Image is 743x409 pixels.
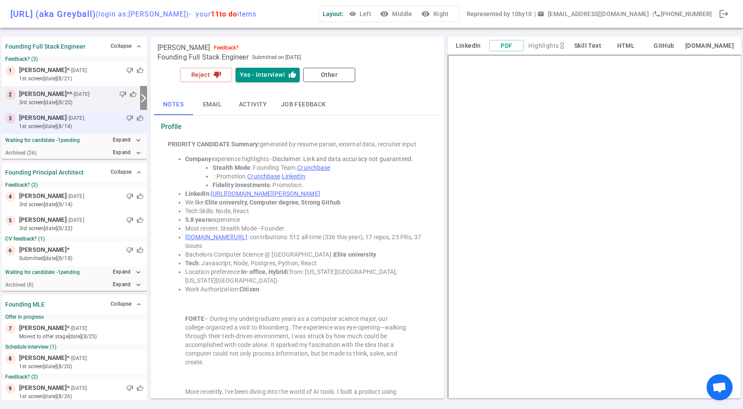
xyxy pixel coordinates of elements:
span: [PERSON_NAME] [19,89,67,99]
span: expand_less [135,301,142,308]
span: thumb_up [130,91,137,98]
div: 8 [5,353,16,364]
strong: Citizen [239,286,259,293]
span: thumb_up [137,115,144,122]
small: 3rd Screen [DATE] (8/20) [19,99,137,106]
span: thumb_down [126,247,133,254]
span: Disclaimer: Link and data accuracy not guaranteed. [272,155,413,162]
li: : Founding Team. [213,163,427,172]
small: submitted [DATE] (8/18) [19,254,144,262]
button: Collapse [108,40,144,53]
div: Feedback? [214,45,239,51]
strong: Company [185,155,212,162]
button: Activity [232,94,274,115]
button: Expandexpand_more [111,134,144,146]
strong: LinkedIn [185,190,209,197]
small: Archived ( 8 ) [5,282,33,288]
div: 9 [5,383,16,394]
button: PDF [489,40,524,52]
li: Location preference: (from: [US_STATE][GEOGRAPHIC_DATA], [US_STATE][GEOGRAPHIC_DATA]) [185,267,427,285]
a: Crunchbase [297,164,330,171]
span: thumb_down [119,91,126,98]
span: [PERSON_NAME] [19,245,67,254]
span: thumb_down [126,115,133,122]
div: 2 [5,89,16,100]
li: Work Authorization: [185,285,427,294]
button: GitHub [647,40,681,51]
li: Most recent: Stealth Mode - Founder [185,224,427,233]
span: Founding Full Stack Engineer [157,53,249,62]
strong: FORTE [185,315,205,322]
div: 3 [5,113,16,124]
span: expand_less [135,43,142,50]
div: 1 [5,66,16,76]
i: expand_more [134,136,142,144]
blockquote: – During my undergraduate years as a computer science major, our college organized a visit to Blo... [185,314,409,366]
strong: Waiting for candidate - 1 pending [5,137,80,143]
div: 7 [5,323,16,334]
li: experience [185,215,427,224]
a: Open chat [707,374,733,400]
div: 4 [5,191,16,202]
button: Skill Text [570,40,605,51]
small: - [DATE] [67,192,84,200]
button: [DOMAIN_NAME] [685,40,734,51]
button: LinkedIn [451,40,486,51]
i: expand_more [134,281,142,289]
button: Expandexpand_more [111,266,144,278]
small: CV feedback? (1) [5,236,144,242]
a: LinkedIn [282,173,305,180]
span: email [537,10,544,17]
i: visibility [380,10,389,18]
strong: Tech [185,260,199,267]
span: thumb_up [137,247,144,254]
button: Notes [154,94,193,115]
strong: Fidelity Investments [213,181,270,188]
button: Job feedback [274,94,333,115]
small: - [DATE] [69,324,87,332]
small: - [DATE] [72,90,89,98]
small: 3rd Screen [DATE] (8/22) [19,224,144,232]
li: : Promotion. [213,172,427,181]
li: Tech Skills: Node, React [185,207,427,215]
span: thumb_up [137,385,144,392]
strong: Founding Principal Architect [5,169,84,176]
button: Email [193,94,232,115]
span: thumb_down [126,193,133,200]
button: HTML [609,40,643,51]
i: expand_more [134,149,142,157]
small: - [DATE] [67,216,84,224]
small: Schedule interview (1) [5,344,144,350]
small: - [DATE] [69,66,87,74]
li: : [185,189,427,198]
i: visibility [421,10,430,18]
span: thumb_down [126,217,133,224]
span: [PERSON_NAME] [19,66,67,75]
a: [URL][DOMAIN_NAME][PERSON_NAME] [211,190,320,197]
small: 1st Screen [DATE] (8/26) [19,393,144,400]
small: - [DATE] [69,354,87,362]
div: 5 [5,215,16,226]
li: : Promotion. [213,181,427,189]
button: Open a message box [536,6,652,22]
i: expand_more [134,268,142,276]
span: expand_less [135,169,142,176]
button: Expandexpand_more [111,146,144,159]
a: Crunchbase [247,173,280,180]
strong: Elite university [334,251,376,258]
small: 1st Screen [DATE] (8/21) [19,75,144,82]
small: Feedback? (2) [5,182,144,188]
span: [PERSON_NAME] [157,43,210,52]
i: thumb_down [213,71,221,79]
span: thumb_up [137,193,144,200]
li: : contributions: 512 all-time (336 this year), 17 repos, 25 PRs, 37 issues [185,233,427,250]
span: logout [719,9,729,19]
button: visibilityMiddle [378,6,416,22]
span: [PERSON_NAME] [19,353,67,363]
strong: Profile [161,122,182,131]
span: 11 to do [211,10,237,18]
small: 1st Screen [DATE] (8/20) [19,363,144,370]
li: We like: [185,198,427,207]
span: Layout: [323,10,344,17]
strong: In-office, Hybrid [241,268,287,275]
